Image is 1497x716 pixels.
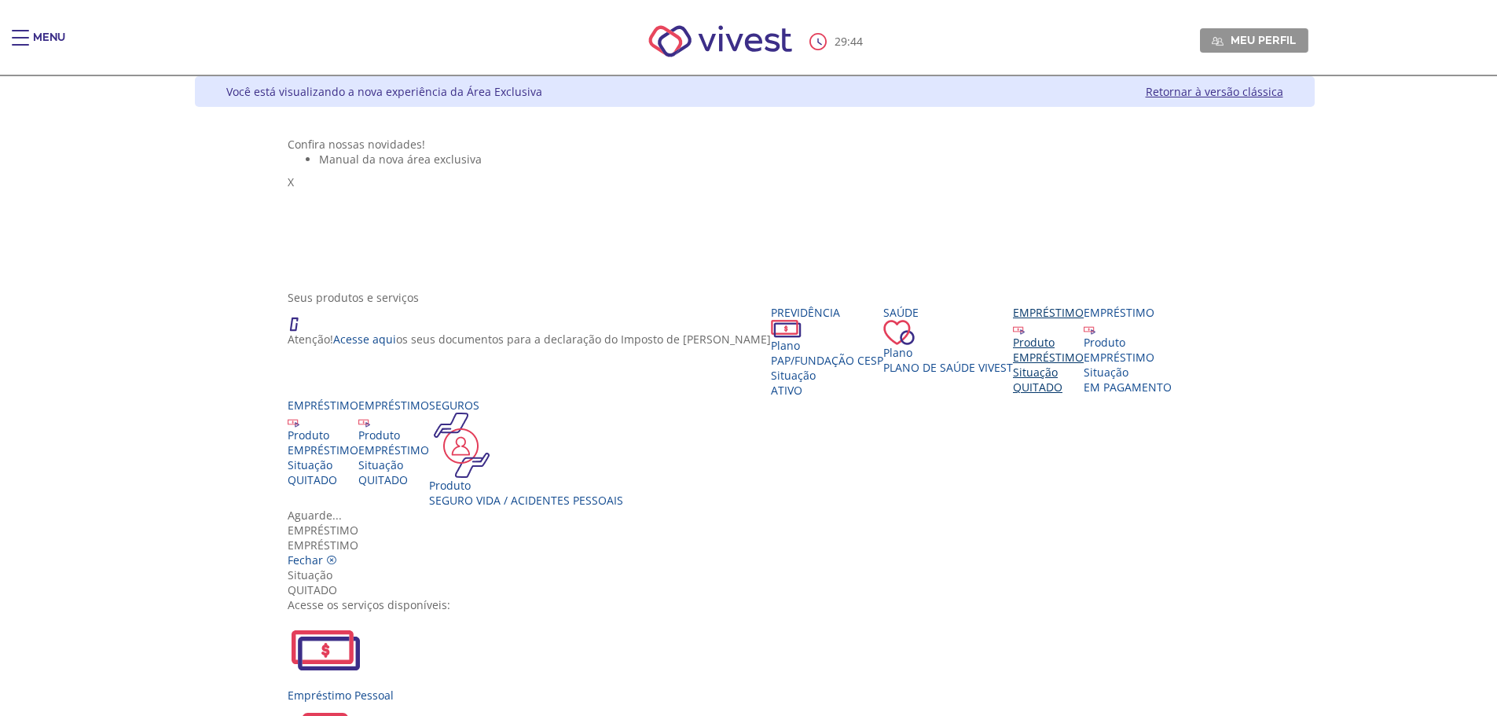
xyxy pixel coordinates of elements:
div: Seus produtos e serviços [288,290,1221,305]
div: Produto [358,428,429,442]
div: Previdência [771,305,883,320]
span: 29 [835,34,847,49]
div: Plano [771,338,883,353]
img: ico_emprestimo.svg [1013,323,1025,335]
div: Situação [288,567,1221,582]
a: Empréstimo Produto EMPRÉSTIMO Situação QUITADO [358,398,429,487]
a: Previdência PlanoPAP/Fundação CESP SituaçãoAtivo [771,305,883,398]
div: Empréstimo [1084,305,1172,320]
div: Empréstimo [1013,305,1084,320]
span: Ativo [771,383,802,398]
span: PAP/Fundação CESP [771,353,883,368]
img: ico_emprestimo.svg [358,416,370,428]
span: Plano de Saúde VIVEST [883,360,1013,375]
div: EMPRÉSTIMO [358,442,429,457]
img: ico_coracao.png [883,320,915,345]
div: Situação [358,457,429,472]
div: Produto [429,478,623,493]
span: Manual da nova área exclusiva [319,152,482,167]
div: Saúde [883,305,1013,320]
a: Fechar [288,553,337,567]
a: Empréstimo Pessoal [288,612,1221,703]
img: ico_atencao.png [288,305,314,332]
span: Fechar [288,553,323,567]
div: QUITADO [288,582,1221,597]
img: Vivest [631,8,809,75]
div: Confira nossas novidades! [288,137,1221,152]
a: Retornar à versão clássica [1146,84,1283,99]
div: Plano [883,345,1013,360]
div: Você está visualizando a nova experiência da Área Exclusiva [226,84,542,99]
img: ico_emprestimo.svg [288,416,299,428]
div: Situação [1013,365,1084,380]
a: Acesse aqui [333,332,396,347]
div: Situação [771,368,883,383]
span: Meu perfil [1231,33,1296,47]
div: Empréstimo [358,398,429,413]
a: Empréstimo Produto EMPRÉSTIMO Situação EM PAGAMENTO [1084,305,1172,395]
a: Saúde PlanoPlano de Saúde VIVEST [883,305,1013,375]
span: 44 [850,34,863,49]
div: EMPRÉSTIMO [1013,350,1084,365]
a: Seguros Produto Seguro Vida / Acidentes Pessoais [429,398,623,508]
a: Empréstimo Produto EMPRÉSTIMO Situação QUITADO [288,398,358,487]
div: EMPRÉSTIMO [288,442,358,457]
div: Empréstimo [288,398,358,413]
span: QUITADO [288,472,337,487]
div: : [809,33,866,50]
p: Atenção! os seus documentos para a declaração do Imposto de [PERSON_NAME] [288,332,771,347]
span: EM PAGAMENTO [1084,380,1172,395]
div: Produto [1013,335,1084,350]
div: Seguros [429,398,623,413]
div: Situação [1084,365,1172,380]
img: ico_dinheiro.png [771,320,802,338]
div: Seguro Vida / Acidentes Pessoais [429,493,623,508]
div: EMPRÉSTIMO [1084,350,1172,365]
span: QUITADO [1013,380,1062,395]
div: Acesse os serviços disponíveis: [288,597,1221,612]
div: Produto [288,428,358,442]
div: Empréstimo [288,523,1221,538]
a: Meu perfil [1200,28,1308,52]
span: X [288,174,294,189]
img: ico_seguros.png [429,413,494,478]
span: QUITADO [358,472,408,487]
a: Empréstimo Produto EMPRÉSTIMO Situação QUITADO [1013,305,1084,395]
section: <span lang="pt-BR" dir="ltr">Visualizador do Conteúdo da Web</span> 1 [288,137,1221,274]
div: Aguarde... [288,508,1221,523]
div: Situação [288,457,358,472]
img: Meu perfil [1212,35,1224,47]
img: ico_emprestimo.svg [1084,323,1095,335]
img: EmprestimoPessoal.svg [288,612,363,688]
div: Menu [33,30,65,61]
span: EMPRÉSTIMO [288,538,358,553]
div: Empréstimo Pessoal [288,688,1221,703]
div: Produto [1084,335,1172,350]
